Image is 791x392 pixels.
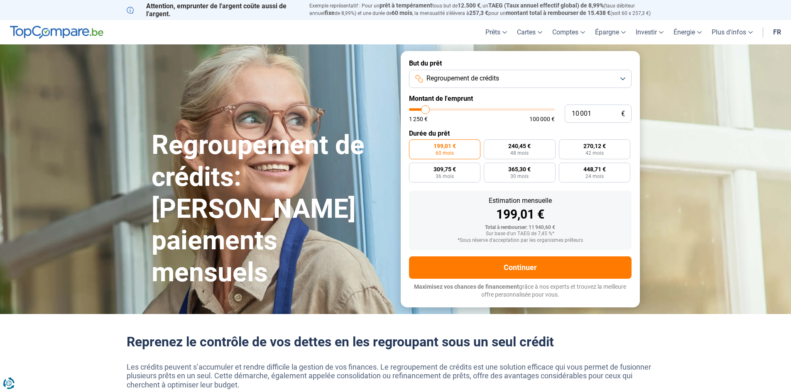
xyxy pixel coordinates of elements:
span: 448,71 € [583,166,606,172]
span: montant total à rembourser de 15.438 € [506,10,610,16]
span: 365,30 € [508,166,531,172]
span: 36 mois [436,174,454,179]
div: 199,01 € [416,208,625,221]
span: 48 mois [510,151,529,156]
label: Durée du prêt [409,129,632,137]
span: 100 000 € [529,116,555,122]
span: 199,01 € [433,143,456,149]
span: € [621,110,625,117]
a: Plus d'infos [707,20,758,44]
div: Estimation mensuelle [416,197,625,204]
p: Exemple représentatif : Pour un tous but de , un (taux débiteur annuel de 8,99%) et une durée de ... [309,2,665,17]
label: But du prêt [409,59,632,67]
span: 42 mois [585,151,604,156]
span: Maximisez vos chances de financement [414,283,519,290]
span: 240,45 € [508,143,531,149]
p: grâce à nos experts et trouvez la meilleure offre personnalisée pour vous. [409,283,632,299]
p: Attention, emprunter de l'argent coûte aussi de l'argent. [127,2,299,18]
a: Prêts [480,20,512,44]
span: prêt à tempérament [380,2,432,9]
span: fixe [325,10,335,16]
span: Regroupement de crédits [426,74,499,83]
h1: Regroupement de crédits: [PERSON_NAME] paiements mensuels [152,129,391,289]
h2: Reprenez le contrôle de vos dettes en les regroupant sous un seul crédit [127,334,665,350]
span: 309,75 € [433,166,456,172]
span: 60 mois [392,10,412,16]
a: Épargne [590,20,631,44]
span: 30 mois [510,174,529,179]
p: Les crédits peuvent s’accumuler et rendre difficile la gestion de vos finances. Le regroupement d... [127,363,665,390]
span: 60 mois [436,151,454,156]
span: 1 250 € [409,116,428,122]
div: Total à rembourser: 11 940,60 € [416,225,625,231]
button: Regroupement de crédits [409,70,632,88]
label: Montant de l'emprunt [409,95,632,102]
a: fr [768,20,786,44]
span: 24 mois [585,174,604,179]
img: TopCompare [10,26,103,39]
button: Continuer [409,256,632,279]
a: Comptes [547,20,590,44]
div: *Sous réserve d'acceptation par les organismes prêteurs [416,238,625,243]
a: Énergie [669,20,707,44]
a: Cartes [512,20,547,44]
span: 257,3 € [469,10,488,16]
div: Sur base d'un TAEG de 7,45 %* [416,231,625,237]
span: 270,12 € [583,143,606,149]
a: Investir [631,20,669,44]
span: 12.500 € [458,2,480,9]
span: TAEG (Taux annuel effectif global) de 8,99% [488,2,604,9]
